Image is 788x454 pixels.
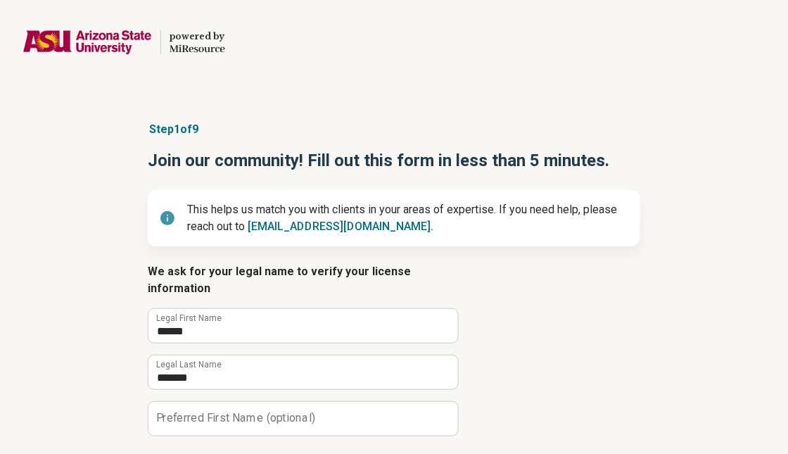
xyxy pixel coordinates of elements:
label: Preferred First Name (optional) [156,412,315,424]
a: Arizona State Universitypowered by [23,25,225,59]
legend: We ask for your legal name to verify your license information [148,263,457,297]
div: powered by [170,30,225,43]
label: Legal First Name [156,314,222,322]
p: This helps us match you with clients in your areas of expertise. If you need help, please reach o... [187,201,629,235]
p: Step 1 of 9 [148,121,640,138]
img: Arizona State University [23,25,152,59]
label: Legal Last Name [156,360,222,369]
a: [EMAIL_ADDRESS][DOMAIN_NAME]. [248,220,433,233]
h1: Join our community! Fill out this form in less than 5 minutes. [148,149,640,173]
